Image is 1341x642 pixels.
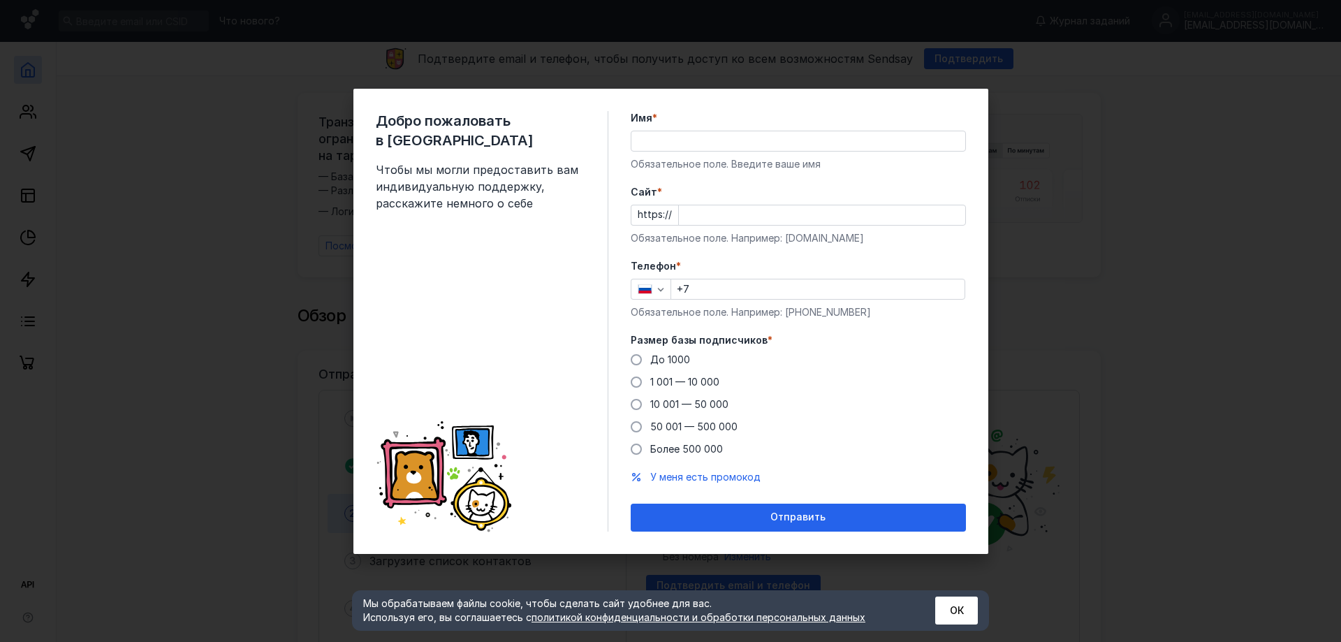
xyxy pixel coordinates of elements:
div: Обязательное поле. Введите ваше имя [631,157,966,171]
button: У меня есть промокод [650,470,761,484]
span: Размер базы подписчиков [631,333,768,347]
span: 50 001 — 500 000 [650,421,738,432]
span: Имя [631,111,652,125]
div: Обязательное поле. Например: [PHONE_NUMBER] [631,305,966,319]
span: Cайт [631,185,657,199]
span: Отправить [770,511,826,523]
button: ОК [935,597,978,625]
span: 10 001 — 50 000 [650,398,728,410]
span: Добро пожаловать в [GEOGRAPHIC_DATA] [376,111,585,150]
div: Мы обрабатываем файлы cookie, чтобы сделать сайт удобнее для вас. Используя его, вы соглашаетесь c [363,597,901,625]
span: У меня есть промокод [650,471,761,483]
span: До 1000 [650,353,690,365]
span: Более 500 000 [650,443,723,455]
button: Отправить [631,504,966,532]
span: 1 001 — 10 000 [650,376,719,388]
div: Обязательное поле. Например: [DOMAIN_NAME] [631,231,966,245]
span: Чтобы мы могли предоставить вам индивидуальную поддержку, расскажите немного о себе [376,161,585,212]
span: Телефон [631,259,676,273]
a: политикой конфиденциальности и обработки персональных данных [532,611,865,623]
